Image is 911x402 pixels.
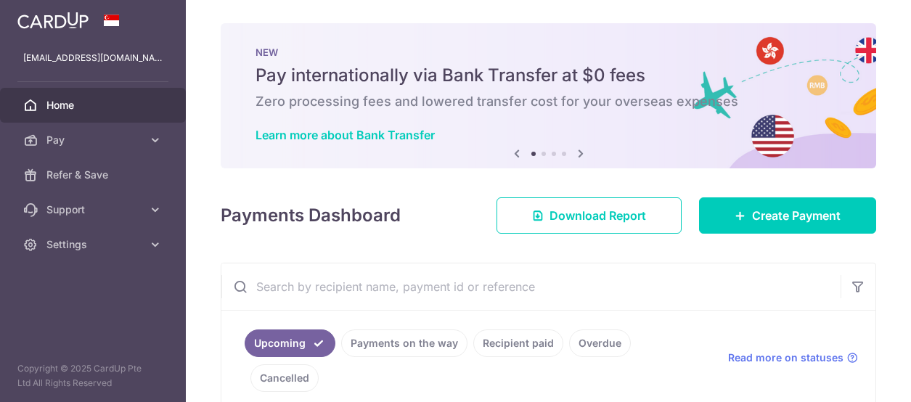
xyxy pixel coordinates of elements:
span: Create Payment [752,207,841,224]
h6: Zero processing fees and lowered transfer cost for your overseas expenses [256,93,841,110]
img: Bank transfer banner [221,23,876,168]
p: NEW [256,46,841,58]
a: Payments on the way [341,329,467,357]
a: Upcoming [245,329,335,357]
a: Cancelled [250,364,319,392]
span: Pay [46,133,142,147]
h4: Payments Dashboard [221,202,401,229]
span: Support [46,202,142,217]
span: Refer & Save [46,168,142,182]
a: Download Report [497,197,682,234]
img: CardUp [17,12,89,29]
input: Search by recipient name, payment id or reference [221,263,841,310]
a: Read more on statuses [728,350,858,365]
span: Download Report [550,207,646,224]
span: Settings [46,237,142,252]
a: Learn more about Bank Transfer [256,128,435,142]
p: [EMAIL_ADDRESS][DOMAIN_NAME] [23,51,163,65]
h5: Pay internationally via Bank Transfer at $0 fees [256,64,841,87]
a: Overdue [569,329,631,357]
span: Home [46,98,142,112]
a: Recipient paid [473,329,563,357]
a: Create Payment [699,197,876,234]
span: Read more on statuses [728,350,843,365]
